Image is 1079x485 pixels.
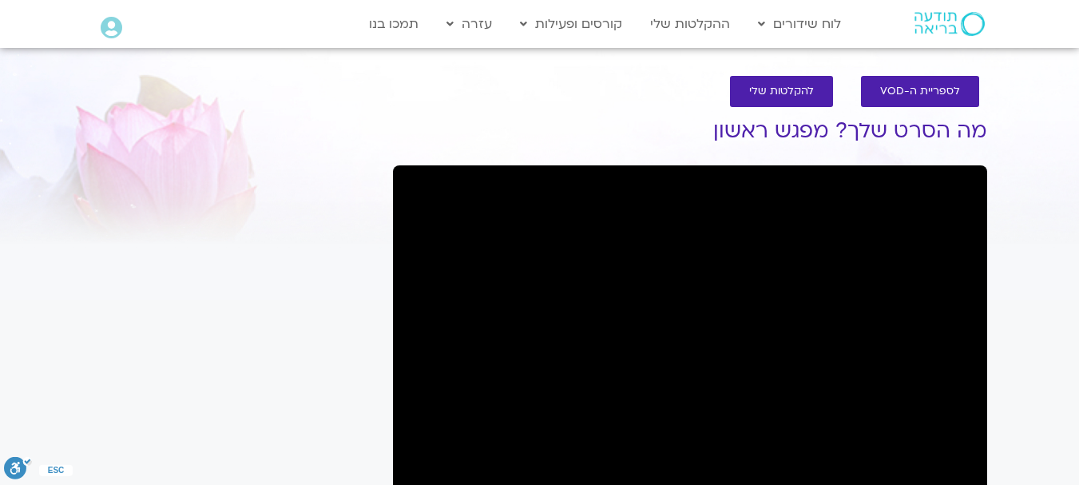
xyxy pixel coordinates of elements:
[438,9,500,39] a: עזרה
[861,76,979,107] a: לספריית ה-VOD
[914,12,985,36] img: תודעה בריאה
[749,85,814,97] span: להקלטות שלי
[750,9,849,39] a: לוח שידורים
[361,9,426,39] a: תמכו בנו
[393,119,987,143] h1: מה הסרט שלך? מפגש ראשון
[642,9,738,39] a: ההקלטות שלי
[880,85,960,97] span: לספריית ה-VOD
[730,76,833,107] a: להקלטות שלי
[512,9,630,39] a: קורסים ופעילות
